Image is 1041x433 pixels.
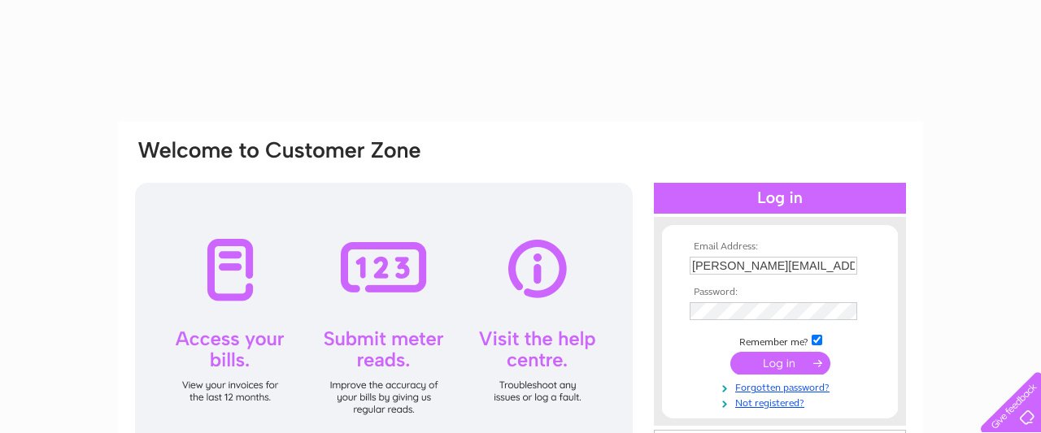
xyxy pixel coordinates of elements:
[686,332,874,349] td: Remember me?
[690,379,874,394] a: Forgotten password?
[730,352,830,375] input: Submit
[690,394,874,409] a: Not registered?
[686,287,874,298] th: Password:
[686,241,874,253] th: Email Address:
